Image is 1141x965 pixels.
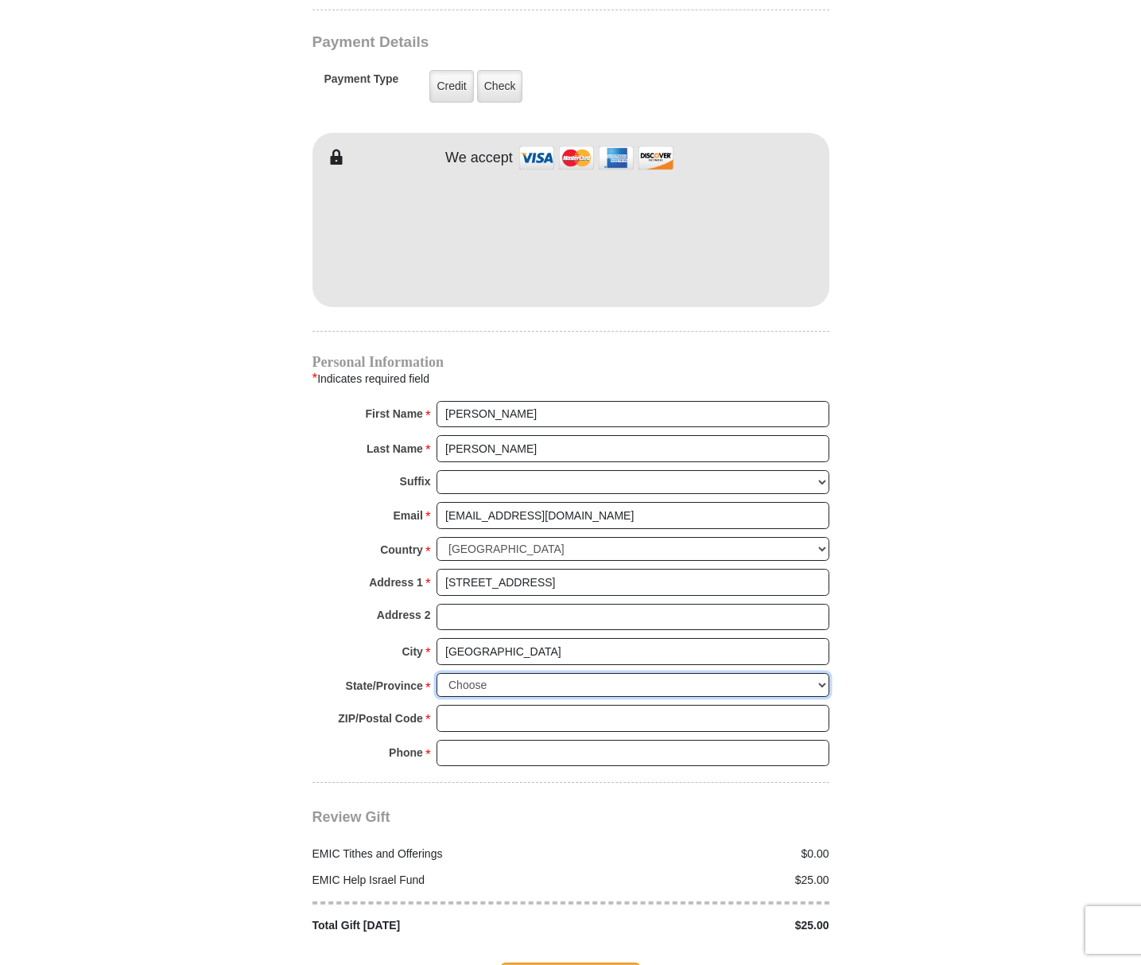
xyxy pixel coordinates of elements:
[304,872,571,889] div: EMIC Help Israel Fund
[402,640,422,663] strong: City
[394,504,423,527] strong: Email
[477,70,523,103] label: Check
[312,356,829,368] h4: Personal Information
[367,438,423,460] strong: Last Name
[366,403,423,425] strong: First Name
[324,72,399,94] h5: Payment Type
[338,707,423,730] strong: ZIP/Postal Code
[571,872,838,889] div: $25.00
[389,741,423,764] strong: Phone
[380,539,423,561] strong: Country
[346,675,423,697] strong: State/Province
[304,917,571,934] div: Total Gift [DATE]
[312,809,390,825] span: Review Gift
[429,70,473,103] label: Credit
[369,571,423,593] strong: Address 1
[312,368,829,389] div: Indicates required field
[400,470,431,492] strong: Suffix
[571,917,838,934] div: $25.00
[312,33,718,52] h3: Payment Details
[445,150,513,167] h4: We accept
[377,604,431,626] strong: Address 2
[517,141,676,175] img: credit cards accepted
[571,846,838,862] div: $0.00
[304,846,571,862] div: EMIC Tithes and Offerings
